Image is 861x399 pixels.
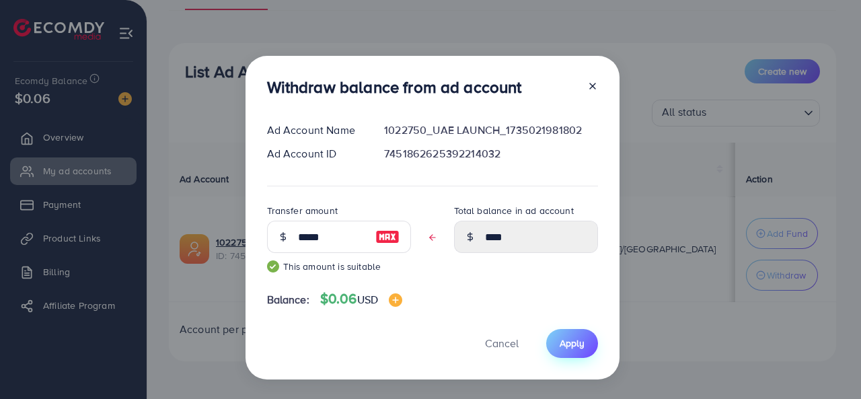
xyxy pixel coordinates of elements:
[485,336,519,351] span: Cancel
[267,204,338,217] label: Transfer amount
[468,329,535,358] button: Cancel
[454,204,574,217] label: Total balance in ad account
[267,260,279,273] img: guide
[546,329,598,358] button: Apply
[560,336,585,350] span: Apply
[373,146,608,161] div: 7451862625392214032
[267,260,411,273] small: This amount is suitable
[375,229,400,245] img: image
[357,292,378,307] span: USD
[389,293,402,307] img: image
[320,291,402,307] h4: $0.06
[373,122,608,138] div: 1022750_UAE LAUNCH_1735021981802
[256,122,374,138] div: Ad Account Name
[804,338,851,389] iframe: Chat
[267,292,309,307] span: Balance:
[256,146,374,161] div: Ad Account ID
[267,77,522,97] h3: Withdraw balance from ad account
